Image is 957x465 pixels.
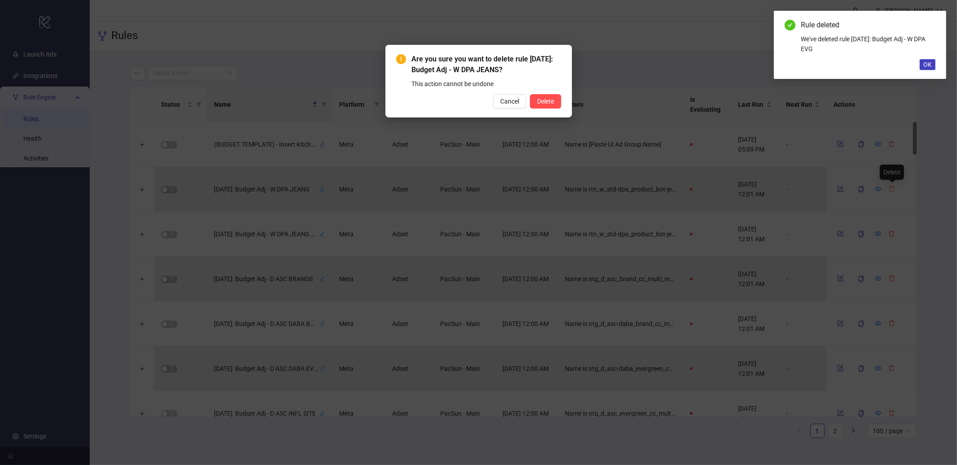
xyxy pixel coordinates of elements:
span: Are you sure you want to delete rule [DATE]: Budget Adj - W DPA JEANS? [411,54,561,75]
button: OK [920,59,935,70]
span: check-circle [785,20,795,30]
button: Delete [530,94,561,109]
button: Cancel [493,94,526,109]
span: Cancel [500,98,519,105]
span: Delete [537,98,554,105]
span: exclamation-circle [396,54,406,64]
a: Close [926,20,935,30]
span: OK [923,61,932,68]
div: Rule deleted [801,20,935,30]
div: This action cannot be undone [411,79,561,89]
div: We've deleted rule [DATE]: Budget Adj - W DPA EVG [801,34,935,54]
